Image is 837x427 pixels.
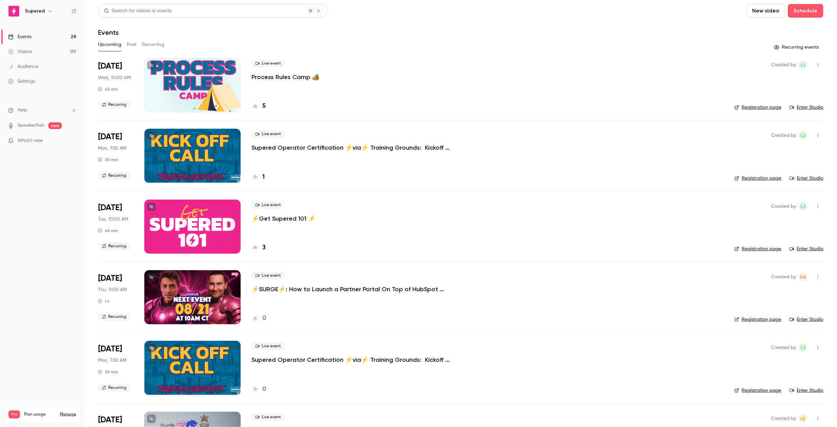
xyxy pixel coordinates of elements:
div: 30 min [98,157,118,162]
span: LJ [801,202,806,210]
li: help-dropdown-opener [8,107,76,114]
button: Recurring events [771,42,823,53]
span: LJ [801,344,806,352]
span: Help [18,107,27,114]
a: SpeakerHub [18,122,44,129]
button: New video [747,4,785,18]
div: 45 min [98,228,118,233]
a: 0 [252,385,266,394]
span: Lindsay John [799,131,807,140]
span: [DATE] [98,273,122,284]
span: Mon, 7:30 AM [98,357,126,364]
h4: 5 [262,102,266,111]
div: 1 h [98,299,110,304]
span: DG [800,273,807,281]
img: Supered [8,6,19,17]
span: LS [801,415,806,423]
span: Live event [252,59,285,68]
a: ⚡️SURGE⚡️: How to Launch a Partner Portal On Top of HubSpot w/Introw [252,285,454,293]
a: Registration page [735,246,782,252]
span: Recurring [98,101,130,109]
h1: Events [98,28,119,36]
a: Registration page [735,104,782,111]
h6: Supered [25,8,45,15]
span: Created by [771,131,796,140]
a: Manage [60,412,76,417]
button: Upcoming [98,39,121,50]
div: Events [8,33,31,40]
div: Aug 21 Thu, 11:00 AM (America/New York) [98,270,134,324]
div: Aug 18 Mon, 9:30 AM (America/New York) [98,129,134,183]
span: Created by [771,415,796,423]
span: Live event [252,130,285,138]
div: Aug 19 Tue, 12:00 PM (America/New York) [98,200,134,254]
span: Lindsay John [799,61,807,69]
span: Recurring [98,242,130,250]
span: Live event [252,413,285,421]
a: Supered Operator Certification ⚡️via⚡️ Training Grounds: Kickoff Call [252,356,454,364]
div: 45 min [98,86,118,92]
h4: 0 [262,385,266,394]
span: Lindsey Smith [799,415,807,423]
span: Created by [771,344,796,352]
span: Live event [252,272,285,280]
iframe: Noticeable Trigger [68,138,76,144]
a: Process Rules Camp 🏕️ [252,73,319,81]
span: Live event [252,201,285,209]
span: Pro [8,410,20,419]
a: Registration page [735,175,782,182]
span: What's new [18,137,43,144]
span: LJ [801,131,806,140]
h4: 3 [262,243,266,252]
a: 0 [252,314,266,323]
a: Enter Studio [790,387,823,394]
span: Recurring [98,313,130,321]
div: Search for videos or events [104,7,171,15]
a: Enter Studio [790,104,823,111]
span: [DATE] [98,61,122,72]
a: Supered Operator Certification ⚡️via⚡️ Training Grounds: Kickoff Call [252,144,454,152]
span: [DATE] [98,131,122,142]
span: Lindsay John [799,344,807,352]
span: Wed, 10:00 AM [98,74,131,81]
span: D'Ana Guiloff [799,273,807,281]
span: Plan usage [24,412,56,417]
a: 3 [252,243,266,252]
span: Lindsay John [799,202,807,210]
a: 1 [252,173,265,182]
button: Past [127,39,137,50]
div: Aug 25 Mon, 9:30 AM (America/New York) [98,341,134,395]
span: Created by [771,273,796,281]
div: Aug 13 Wed, 12:00 PM (America/New York) [98,58,134,112]
span: [DATE] [98,415,122,425]
a: ⚡️Get Supered 101 ⚡️ [252,215,315,223]
a: 5 [252,102,266,111]
a: Enter Studio [790,246,823,252]
button: Schedule [788,4,823,18]
button: Recurring [142,39,165,50]
span: Created by [771,61,796,69]
div: Settings [8,78,35,85]
span: [DATE] [98,202,122,213]
div: Videos [8,48,32,55]
span: Live event [252,342,285,350]
span: LJ [801,61,806,69]
span: Recurring [98,384,130,392]
span: Mon, 7:30 AM [98,145,126,152]
a: Registration page [735,316,782,323]
a: Enter Studio [790,316,823,323]
span: new [48,122,62,129]
div: Audience [8,63,38,70]
span: Thu, 9:00 AM [98,286,127,293]
span: Created by [771,202,796,210]
div: 30 min [98,369,118,375]
span: [DATE] [98,344,122,354]
span: Recurring [98,172,130,180]
a: Enter Studio [790,175,823,182]
h4: 1 [262,173,265,182]
h4: 0 [262,314,266,323]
